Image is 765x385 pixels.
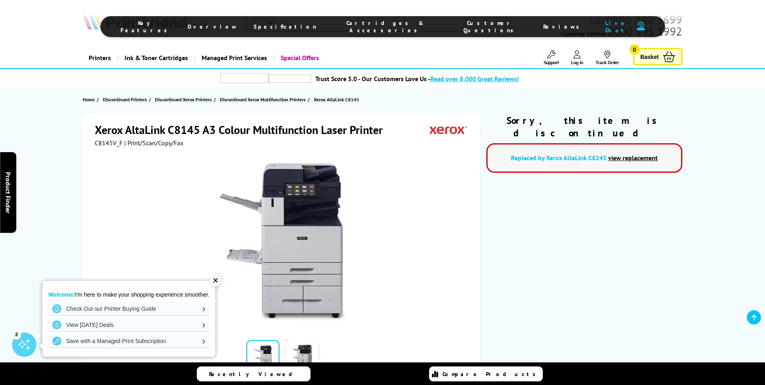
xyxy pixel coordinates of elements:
[155,95,214,104] a: Discontinued Xerox Printers
[315,75,519,83] a: Trust Score 5.0 - Our Customers Love Us -Read over 8,000 Great Reviews!
[511,154,607,162] a: Replaced by Xerox AltaLink C8245
[121,19,171,34] span: Key Features
[83,48,117,68] a: Printers
[273,48,325,68] a: Special Offers
[543,23,584,30] span: Reviews
[220,95,306,104] span: Discontinued Xerox Multifunction Printers
[4,172,12,213] span: Product Finder
[194,48,273,68] a: Managed Print Services
[209,370,300,378] span: Recently Viewed
[48,318,209,331] a: View [DATE] Deals
[204,163,362,321] img: Xerox AltaLink C8145
[608,154,658,162] a: view replacement
[125,48,188,68] span: Ink & Toner Cartridges
[95,122,391,137] h1: Xerox AltaLink C8145 A3 Colour Multifunction Laser Printer
[314,95,361,104] a: Xerox AltaLink C8145
[486,114,682,139] div: Sorry, this item is discontinued
[155,95,212,104] span: Discontinued Xerox Printers
[600,19,632,34] span: Live Chat
[630,44,640,54] span: 0
[544,59,559,65] span: Support
[314,95,359,104] span: Xerox AltaLink C8145
[571,50,584,65] a: Log In
[48,335,209,347] a: Save with a Managed Print Subscription
[442,370,540,378] span: Compare Products
[83,95,97,104] a: Home
[254,23,317,30] span: Specification
[197,366,311,381] a: Recently Viewed
[454,19,527,34] span: Customer Questions
[333,19,438,34] span: Cartridges & Accessories
[12,330,21,339] div: 2
[430,122,467,137] img: Xerox
[220,95,308,104] a: Discontinued Xerox Multifunction Printers
[188,23,238,30] span: Overview
[269,75,311,83] img: trustpilot rating
[103,95,147,104] span: Discontinued Printers
[95,139,123,147] span: C8145V_F
[220,73,269,83] img: trustpilot rating
[210,275,221,286] div: ✕
[596,50,619,65] a: Track Order
[103,95,149,104] a: Discontinued Printers
[48,302,209,315] a: Check Out our Printer Buying Guide
[430,75,519,83] span: Read over 8,000 Great Reviews!
[117,48,194,68] a: Ink & Toner Cartridges
[637,21,645,31] img: user-headset-duotone.svg
[429,366,543,381] a: Compare Products
[633,48,682,65] a: Basket 0
[48,291,209,298] p: I'm here to make your shopping experience smoother.
[571,59,584,65] span: Log In
[640,51,659,62] span: Basket
[83,95,95,104] span: Home
[48,291,75,298] strong: Welcome!
[544,50,559,65] a: Support
[124,139,183,147] span: | Print/Scan/Copy/Fax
